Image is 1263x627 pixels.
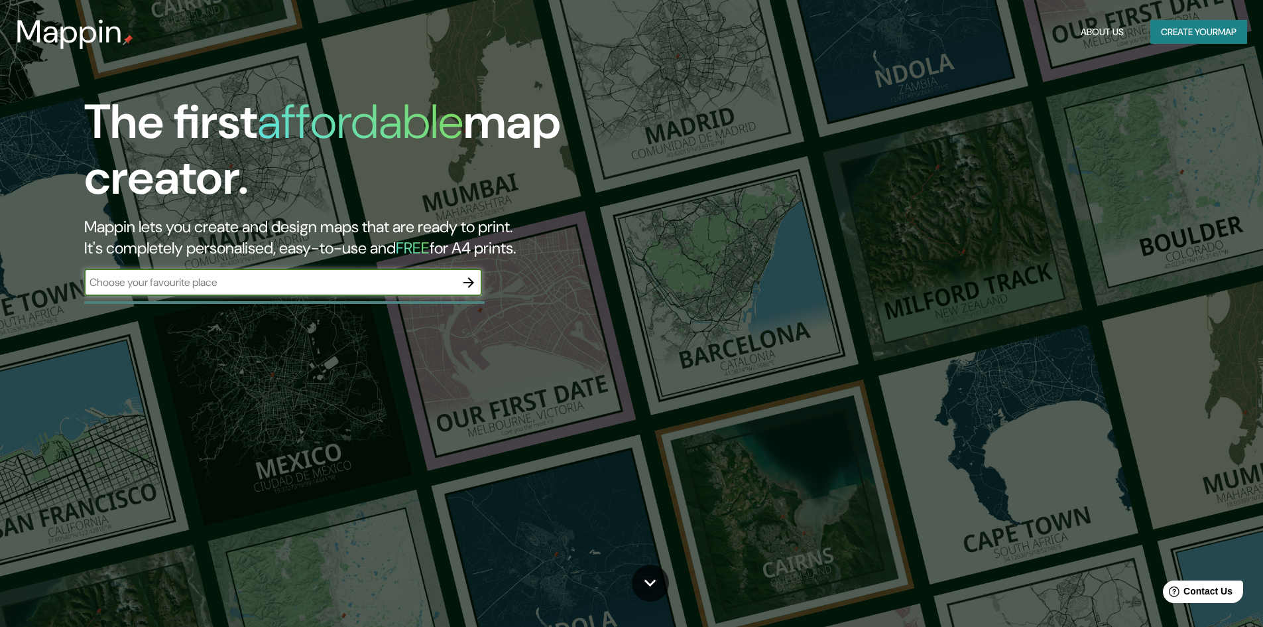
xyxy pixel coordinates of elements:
h3: Mappin [16,13,123,50]
input: Choose your favourite place [84,275,455,290]
iframe: Help widget launcher [1145,575,1248,612]
img: mappin-pin [123,35,133,45]
h1: affordable [257,91,463,153]
h1: The first map creator. [84,94,716,216]
h2: Mappin lets you create and design maps that are ready to print. It's completely personalised, eas... [84,216,716,259]
button: About Us [1075,20,1129,44]
button: Create yourmap [1150,20,1247,44]
h5: FREE [396,238,430,258]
